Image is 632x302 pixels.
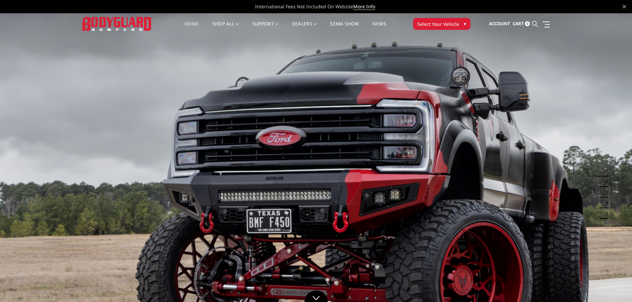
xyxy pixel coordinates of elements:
button: 4 of 5 [601,198,608,208]
a: Click to Down [305,290,328,302]
span: ▾ [464,20,466,27]
span: 0 [525,21,530,26]
button: 5 of 5 [601,208,608,219]
button: 2 of 5 [601,176,608,187]
span: Account [489,21,510,27]
a: More Info [353,3,375,10]
a: News [372,22,386,34]
button: Select Your Vehicle [413,18,470,30]
button: 1 of 5 [601,166,608,176]
iframe: Chat Widget [599,270,632,302]
a: Cart 0 [513,15,530,33]
a: Support [252,22,279,34]
a: Dealers [292,22,317,34]
button: 3 of 5 [601,187,608,198]
span: Select Your Vehicle [417,21,459,28]
a: shop all [212,22,239,34]
a: SEMA Show [330,22,359,34]
span: Cart [513,21,524,27]
a: Account [489,15,510,33]
img: BODYGUARD BUMPERS [82,17,152,30]
a: Home [184,22,199,34]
